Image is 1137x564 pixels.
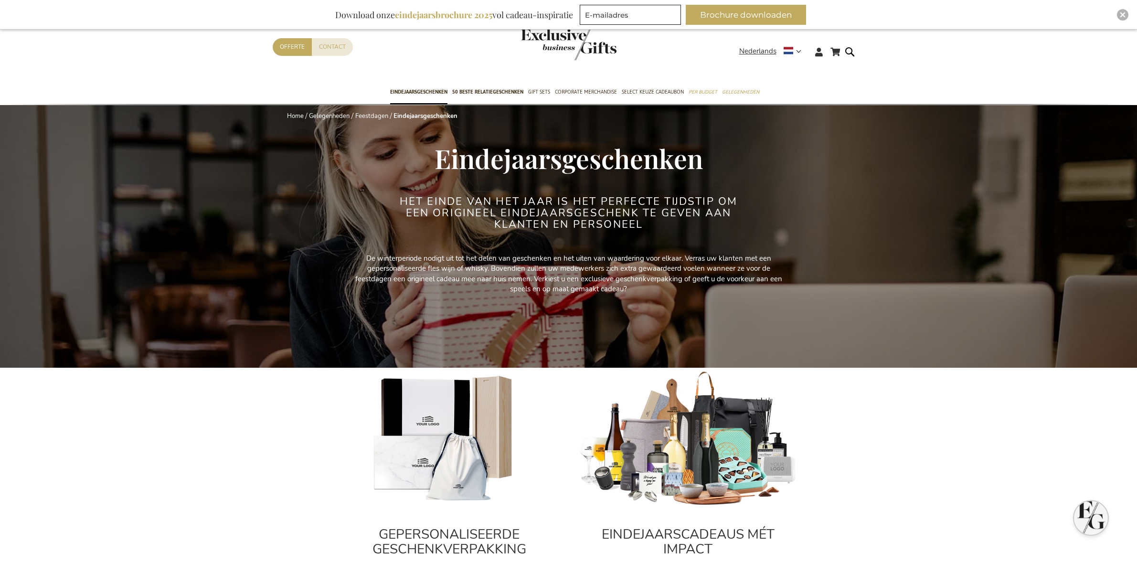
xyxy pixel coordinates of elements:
[578,527,798,557] h2: EINDEJAARSCADEAUS MÉT IMPACT
[331,5,577,25] div: Download onze vol cadeau-inspiratie
[1120,12,1126,18] img: Close
[555,87,617,97] span: Corporate Merchandise
[521,29,569,60] a: store logo
[340,371,559,508] img: Personalised_gifts
[722,87,759,97] span: Gelegenheden
[1117,9,1128,21] div: Close
[390,87,447,97] span: Eindejaarsgeschenken
[390,196,748,231] h2: Het einde van het jaar is het perfecte tijdstip om een origineel eindejaarsgeschenk te geven aan ...
[340,527,559,557] h2: GEPERSONALISEERDE GESCHENKVERPAKKING
[578,371,798,508] img: cadeau_personeel_medewerkers-kerst_1
[622,87,684,97] span: Select Keuze Cadeaubon
[686,5,806,25] button: Brochure downloaden
[312,38,353,56] a: Contact
[355,112,388,120] a: Feestdagen
[452,87,523,97] span: 50 beste relatiegeschenken
[739,46,808,57] div: Nederlands
[521,29,616,60] img: Exclusive Business gifts logo
[309,112,350,120] a: Gelegenheden
[354,254,784,295] p: De winterperiode nodigt uit tot het delen van geschenken en het uiten van waardering voor elkaar....
[395,9,492,21] b: eindejaarsbrochure 2025
[393,112,457,120] strong: Eindejaarsgeschenken
[689,87,717,97] span: Per Budget
[287,112,304,120] a: Home
[435,140,703,176] span: Eindejaarsgeschenken
[580,5,681,25] input: E-mailadres
[528,87,550,97] span: Gift Sets
[580,5,684,28] form: marketing offers and promotions
[273,38,312,56] a: Offerte
[739,46,776,57] span: Nederlands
